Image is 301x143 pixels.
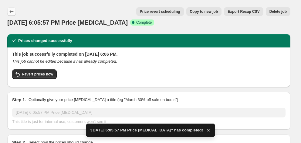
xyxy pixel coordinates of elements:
span: Copy to new job [190,9,218,14]
button: Price change jobs [7,7,16,16]
h2: This job successfully completed on [DATE] 6:06 PM. [12,51,286,57]
p: Optionally give your price [MEDICAL_DATA] a title (eg "March 30% off sale on boots") [29,97,178,103]
button: Price revert scheduling [136,7,184,16]
h2: Prices changed successfully [18,38,72,44]
span: Complete [136,20,152,25]
button: Revert prices now [12,69,57,79]
h2: Step 1. [12,97,26,103]
span: Revert prices now [22,72,53,77]
span: [DATE] 6:05:57 PM Price [MEDICAL_DATA] [7,19,128,26]
span: This title is just for internal use, customers won't see it [12,119,106,124]
span: Delete job [269,9,287,14]
span: Export Recap CSV [228,9,259,14]
span: "[DATE] 6:05:57 PM Price [MEDICAL_DATA]" has completed! [90,127,203,133]
input: 30% off holiday sale [12,108,286,117]
button: Delete job [266,7,290,16]
span: Price revert scheduling [140,9,180,14]
button: Copy to new job [186,7,222,16]
button: Export Recap CSV [224,7,263,16]
i: This job cannot be edited because it has already completed. [12,59,117,64]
